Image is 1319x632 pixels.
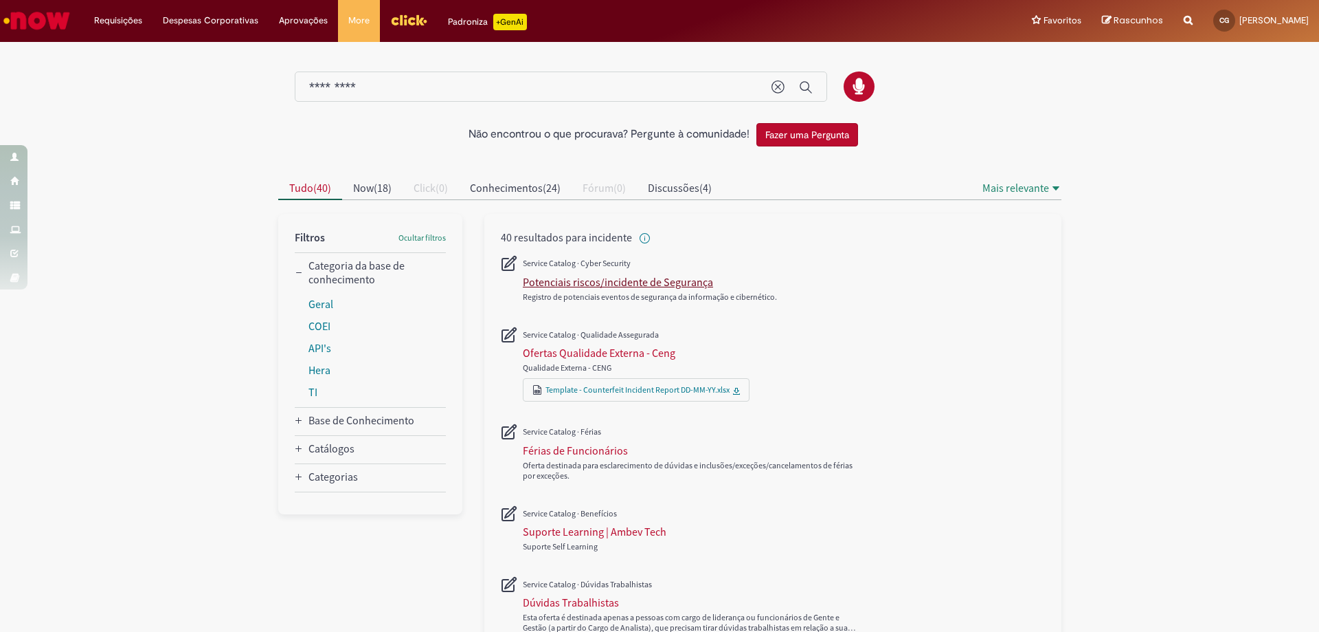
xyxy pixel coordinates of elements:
span: [PERSON_NAME] [1239,14,1309,26]
h2: Não encontrou o que procurava? Pergunte à comunidade! [469,129,749,141]
img: click_logo_yellow_360x200.png [390,10,427,30]
div: Padroniza [448,14,527,30]
span: Favoritos [1044,14,1081,28]
span: CG [1219,16,1229,25]
img: ServiceNow [1,7,72,34]
a: Rascunhos [1102,14,1163,28]
p: +GenAi [493,14,527,30]
span: Aprovações [279,14,328,28]
span: Requisições [94,14,142,28]
button: Fazer uma Pergunta [756,123,858,146]
span: Despesas Corporativas [163,14,258,28]
span: More [348,14,370,28]
span: Rascunhos [1114,14,1163,27]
